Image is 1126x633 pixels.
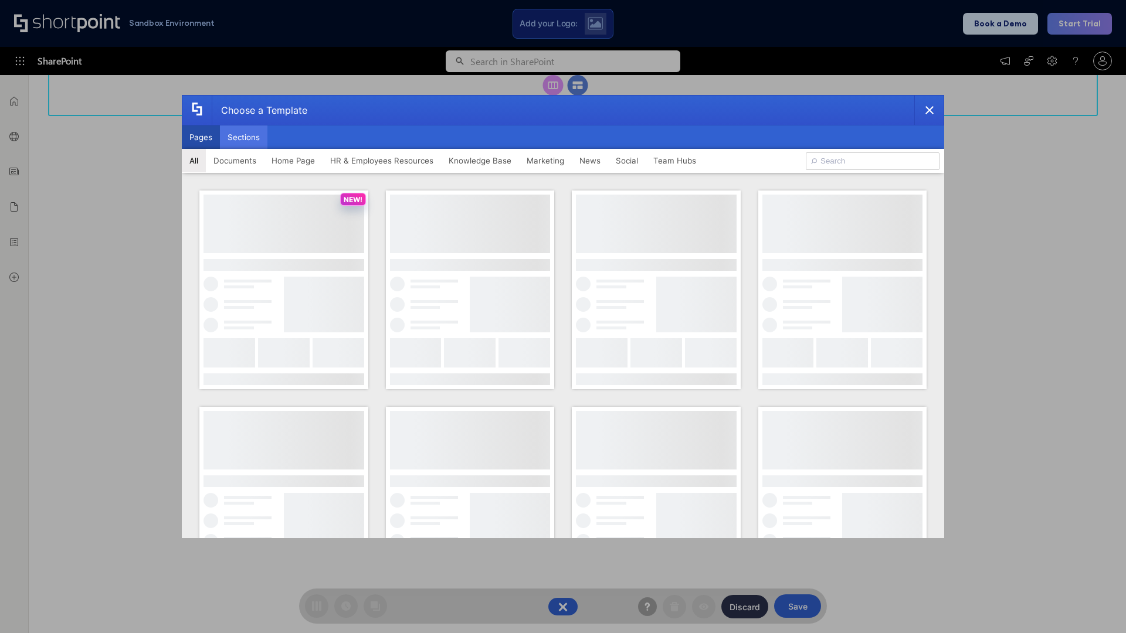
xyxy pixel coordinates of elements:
button: Documents [206,149,264,172]
p: NEW! [344,195,362,204]
button: HR & Employees Resources [323,149,441,172]
button: Knowledge Base [441,149,519,172]
button: News [572,149,608,172]
button: Home Page [264,149,323,172]
button: Team Hubs [646,149,704,172]
button: Sections [220,125,267,149]
button: Pages [182,125,220,149]
button: All [182,149,206,172]
input: Search [806,152,940,170]
button: Social [608,149,646,172]
div: Choose a Template [212,96,307,125]
iframe: Chat Widget [1067,577,1126,633]
button: Marketing [519,149,572,172]
div: template selector [182,95,944,538]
